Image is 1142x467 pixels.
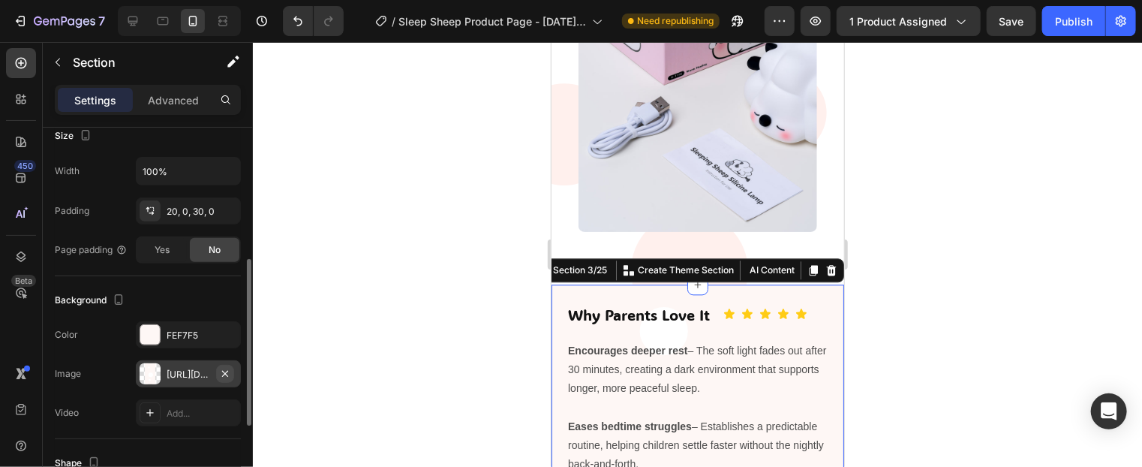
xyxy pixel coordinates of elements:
[849,14,947,29] span: 1 product assigned
[55,291,128,311] div: Background
[6,6,112,36] button: 7
[17,375,276,432] p: – Establishes a predictable routine, helping children settle faster without the nightly back-and-...
[837,6,981,36] button: 1 product assigned
[137,158,240,185] input: Auto
[1042,6,1105,36] button: Publish
[86,221,182,235] p: Create Theme Section
[167,368,210,381] div: [URL][DOMAIN_NAME]
[392,14,395,29] span: /
[155,243,170,257] span: Yes
[55,406,79,420] div: Video
[55,367,81,381] div: Image
[637,14,714,28] span: Need republishing
[55,164,80,178] div: Width
[1055,14,1092,29] div: Publish
[55,204,89,218] div: Padding
[192,219,246,237] button: AI Content
[73,53,196,71] p: Section
[148,92,199,108] p: Advanced
[987,6,1036,36] button: Save
[17,303,137,315] strong: Encourages deeper rest
[55,126,95,146] div: Size
[11,275,36,287] div: Beta
[55,328,78,342] div: Color
[17,378,140,390] strong: Eases bedtime struggles
[17,263,158,282] span: Why Parents Love It
[283,6,344,36] div: Undo/Redo
[74,92,116,108] p: Settings
[1091,393,1127,429] div: Open Intercom Messenger
[167,329,237,342] div: FEF7F5
[551,42,844,467] iframe: Design area
[167,205,237,218] div: 20, 0, 30, 0
[209,243,221,257] span: No
[398,14,586,29] span: Sleep Sheep Product Page - [DATE] 20:09:30
[17,300,276,357] p: – The soft light fades out after 30 minutes, creating a dark environment that supports longer, mo...
[167,407,237,420] div: Add...
[999,15,1024,28] span: Save
[98,12,105,30] p: 7
[55,243,128,257] div: Page padding
[14,160,36,172] div: 450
